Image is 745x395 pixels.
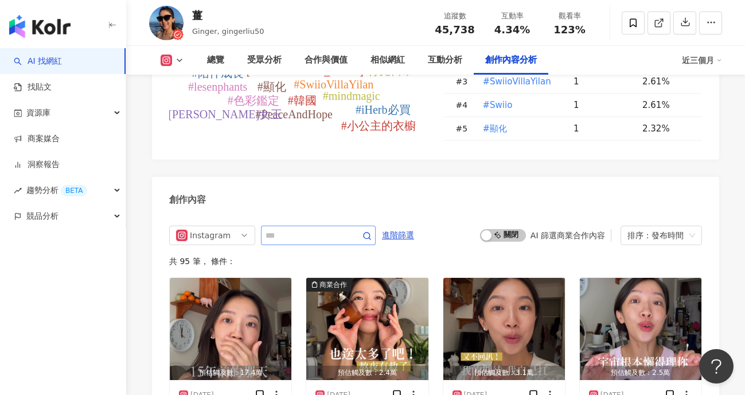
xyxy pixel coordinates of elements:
span: 4.34% [494,24,530,36]
tspan: #mindmagic [323,90,380,103]
div: 排序：發布時間 [627,226,685,245]
button: 預估觸及數：17.4萬 [170,278,291,380]
div: 1 [574,99,633,111]
img: post-image [306,278,428,380]
div: 創作內容 [169,193,206,206]
a: 洞察報告 [14,159,60,171]
tspan: #PeaceAndHope [256,108,333,121]
span: #Swiio [483,99,513,111]
div: 受眾分析 [247,53,282,67]
span: 趨勢分析 [26,177,87,203]
td: 2.61% [633,70,702,94]
div: 預估觸及數：2.4萬 [306,366,428,380]
div: 商業合作 [319,279,347,291]
div: 相似網紅 [370,53,405,67]
button: #SwiioVillaYilan [482,70,552,93]
span: Ginger, gingerliu50 [192,27,264,36]
span: 競品分析 [26,203,58,229]
div: 觀看率 [548,10,591,22]
button: 商業合作預估觸及數：2.4萬 [306,278,428,380]
button: #Swiio [482,94,513,117]
div: 總覽 [207,53,224,67]
div: 合作與價值 [305,53,348,67]
div: 2.61% [642,75,691,88]
img: post-image [443,278,565,380]
div: 2.32% [642,122,691,135]
tspan: #iHerb必買 [356,103,411,116]
iframe: Help Scout Beacon - Open [699,349,734,384]
tspan: #小公主的衣櫥 [341,119,416,132]
button: 進階篩選 [381,226,415,244]
div: 2.61% [642,99,691,111]
a: 找貼文 [14,82,52,93]
span: 45,738 [435,24,474,36]
div: 預估觸及數：3.1萬 [443,366,565,380]
tspan: #SwiioVillaYilan [294,78,373,91]
div: # 3 [456,75,473,88]
div: 1 [574,122,633,135]
tspan: #韓國 [288,94,317,107]
span: rise [14,187,22,195]
button: #顯化 [482,117,508,140]
td: #SwiioVillaYilan [473,70,565,94]
div: 創作內容分析 [485,53,537,67]
div: 互動率 [490,10,534,22]
span: 進階篩選 [382,226,414,245]
span: #顯化 [483,122,508,135]
div: 薑 [192,8,264,22]
img: KOL Avatar [149,6,184,40]
td: #Swiio [473,94,565,117]
span: #SwiioVillaYilan [483,75,551,88]
div: 預估觸及數：17.4萬 [170,366,291,380]
img: post-image [580,278,701,380]
div: AI 篩選商業合作內容 [531,231,605,240]
div: # 5 [456,122,473,135]
td: 2.32% [633,117,702,141]
div: # 4 [456,99,473,111]
div: Instagram [190,226,227,245]
tspan: #lesenphants [188,80,248,94]
a: 商案媒合 [14,133,60,145]
span: 123% [553,24,586,36]
img: logo [9,15,71,38]
a: searchAI 找網紅 [14,56,62,67]
td: 2.61% [633,94,702,117]
div: 共 95 筆 ， 條件： [169,257,702,266]
div: 追蹤數 [433,10,477,22]
div: 互動分析 [428,53,462,67]
div: 1 [574,75,633,88]
tspan: #顯化 [258,80,286,93]
div: 近三個月 [682,51,722,69]
td: #顯化 [473,117,565,141]
button: 預估觸及數：3.1萬 [443,278,565,380]
span: 資源庫 [26,100,50,126]
tspan: #[PERSON_NAME]女王 [162,108,282,121]
button: 預估觸及數：2.5萬 [580,278,701,380]
img: post-image [170,278,291,380]
tspan: #色彩鑑定 [228,94,279,107]
div: BETA [61,185,87,196]
div: 預估觸及數：2.5萬 [580,366,701,380]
